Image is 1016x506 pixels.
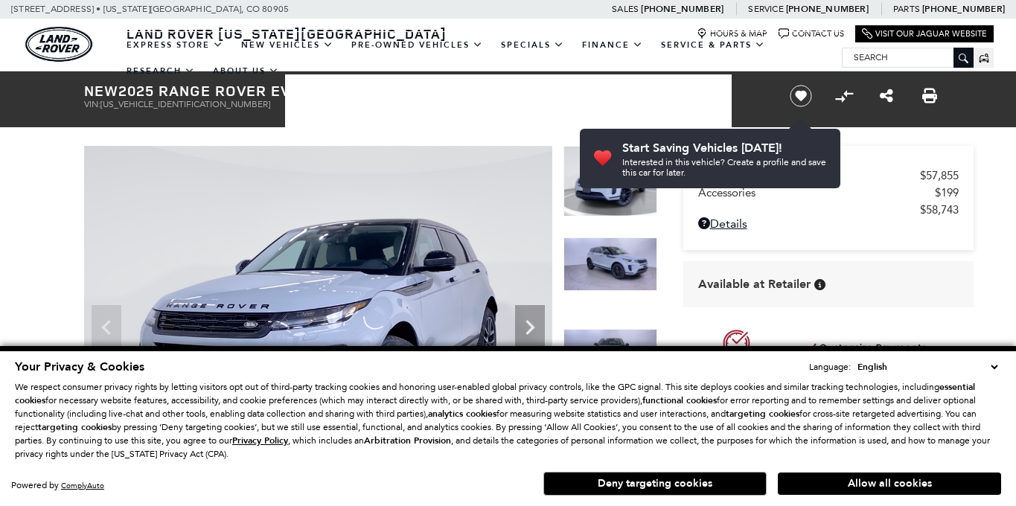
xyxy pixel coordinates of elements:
img: New 2025 Arroios Grey Land Rover S image 1 [84,146,552,497]
button: Compare vehicle [833,85,855,107]
a: [STREET_ADDRESS] • [US_STATE][GEOGRAPHIC_DATA], CO 80905 [11,4,289,14]
span: Parts [893,4,920,14]
a: Hours & Map [697,28,767,39]
strong: New [84,80,118,100]
a: Print this New 2025 Range Rover Evoque S AWD SUV [922,87,937,105]
a: land-rover [25,27,92,62]
select: Language Select [854,359,1001,374]
a: ComplyAuto [61,481,104,490]
a: MSRP $57,855 [698,169,959,182]
a: [PHONE_NUMBER] [641,3,723,15]
a: Visit Our Jaguar Website [862,28,987,39]
a: Service & Parts [652,32,774,58]
strong: Arbitration Provision [364,435,451,446]
button: Deny targeting cookies [543,472,767,496]
a: Privacy Policy [232,435,288,446]
div: Powered by [11,481,104,490]
button: Allow all cookies [778,473,1001,495]
div: Next [515,305,545,350]
p: We respect consumer privacy rights by letting visitors opt out of third-party tracking cookies an... [15,380,1001,461]
h1: 2025 Range Rover Evoque S AWD SUV [84,83,765,99]
span: Your Privacy & Cookies [15,359,144,375]
strong: targeting cookies [38,421,112,433]
strong: analytics cookies [428,408,496,420]
a: [PHONE_NUMBER] [922,3,1005,15]
a: Land Rover [US_STATE][GEOGRAPHIC_DATA] [118,25,456,42]
u: Privacy Policy [232,435,288,446]
a: EXPRESS STORE [118,32,232,58]
strong: functional cookies [642,394,717,406]
span: Land Rover [US_STATE][GEOGRAPHIC_DATA] [127,25,447,42]
div: Language: [809,362,851,371]
a: About Us [204,58,288,84]
span: [US_VEHICLE_IDENTIFICATION_NUMBER] [100,99,270,109]
button: Save vehicle [785,84,817,108]
a: Share this New 2025 Range Rover Evoque S AWD SUV [880,87,893,105]
span: MSRP [698,169,920,182]
div: Vehicle is in stock and ready for immediate delivery. Due to demand, availability is subject to c... [814,279,825,290]
a: Accessories $199 [698,186,959,199]
a: New Vehicles [232,32,342,58]
a: [PHONE_NUMBER] [786,3,869,15]
span: Sales [612,4,639,14]
strong: targeting cookies [726,408,799,420]
img: New 2025 Arroios Grey Land Rover S image 3 [563,329,657,382]
input: Search [843,48,973,66]
a: Finance [573,32,652,58]
span: $199 [935,186,959,199]
span: $58,743 [920,203,959,217]
nav: Main Navigation [118,32,842,84]
a: Details [698,217,959,231]
a: Contact Us [779,28,844,39]
a: $58,743 [698,203,959,217]
img: New 2025 Arroios Grey Land Rover S image 1 [563,146,657,217]
span: Available at Retailer [698,276,811,292]
span: Accessories [698,186,935,199]
a: Specials [492,32,573,58]
span: Service [748,4,783,14]
a: Research [118,58,204,84]
span: $57,855 [920,169,959,182]
a: Pre-Owned Vehicles [342,32,492,58]
img: New 2025 Arroios Grey Land Rover S image 2 [563,237,657,291]
span: VIN: [84,99,100,109]
img: Land Rover [25,27,92,62]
